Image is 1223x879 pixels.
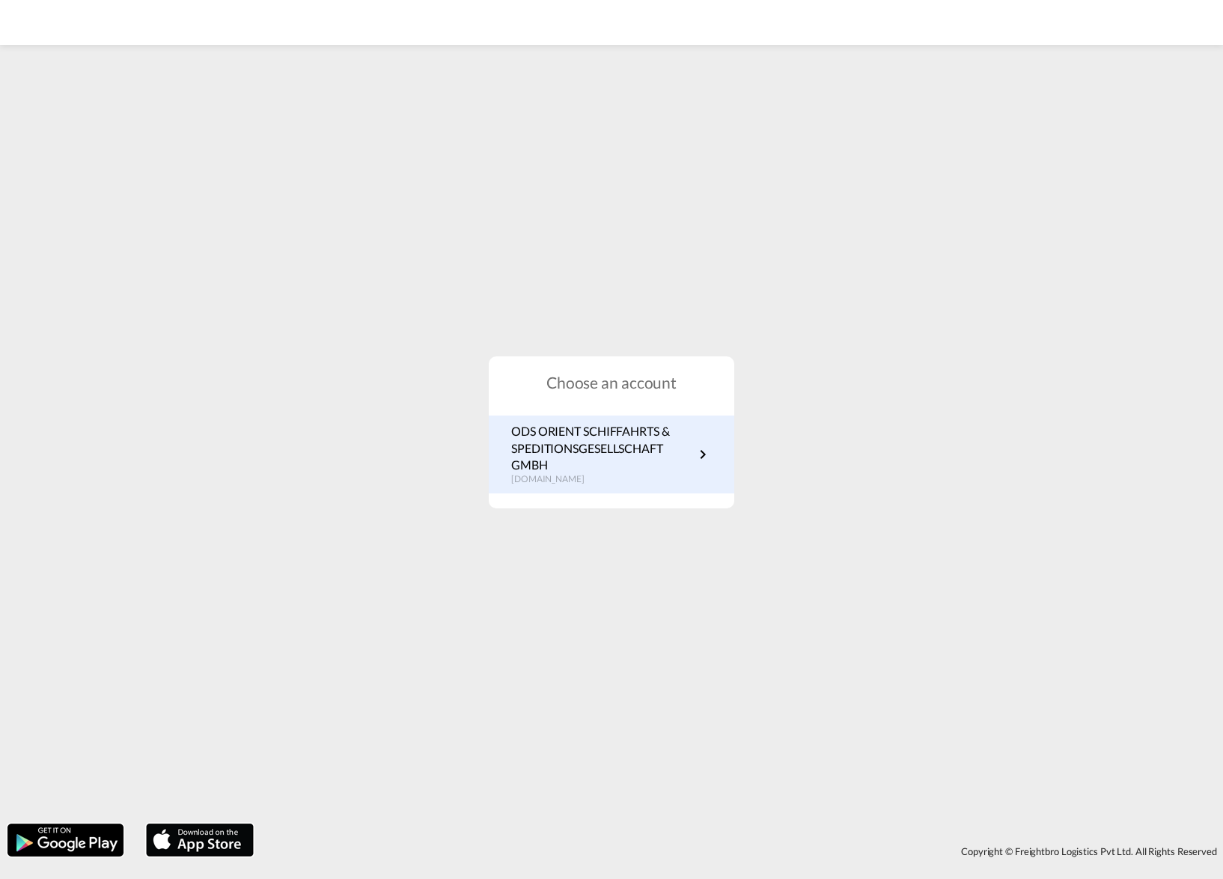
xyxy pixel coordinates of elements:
[144,822,255,858] img: apple.png
[489,371,734,393] h1: Choose an account
[694,445,712,463] md-icon: icon-chevron-right
[511,473,694,486] p: [DOMAIN_NAME]
[261,839,1223,864] div: Copyright © Freightbro Logistics Pvt Ltd. All Rights Reserved
[511,423,712,486] a: ODS ORIENT SCHIFFAHRTS & SPEDITIONSGESELLSCHAFT GMBH[DOMAIN_NAME]
[511,423,694,473] p: ODS ORIENT SCHIFFAHRTS & SPEDITIONSGESELLSCHAFT GMBH
[6,822,125,858] img: google.png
